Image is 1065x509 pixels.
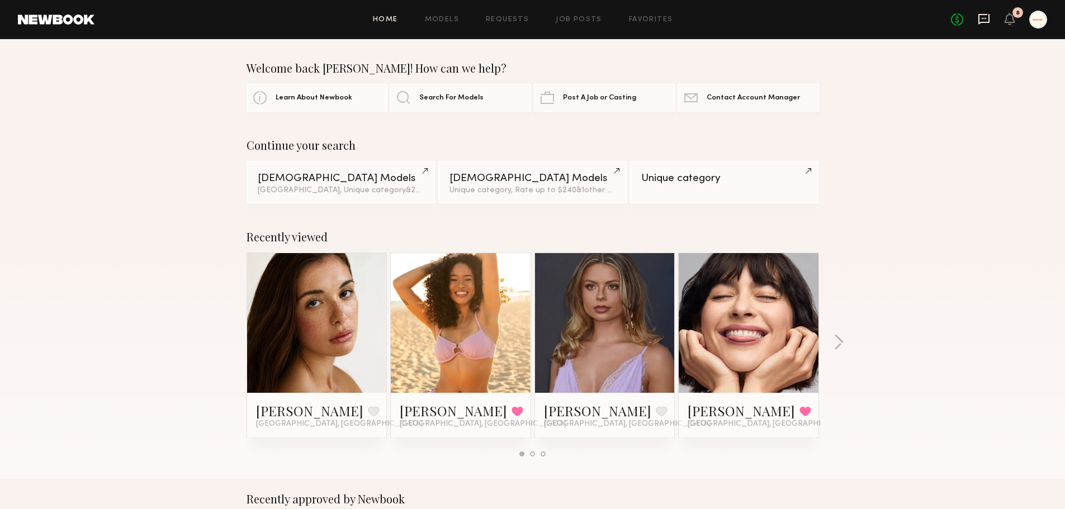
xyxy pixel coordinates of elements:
[688,420,854,429] span: [GEOGRAPHIC_DATA], [GEOGRAPHIC_DATA]
[678,84,818,112] a: Contact Account Manager
[276,94,352,102] span: Learn About Newbook
[534,84,675,112] a: Post A Job or Casting
[707,94,800,102] span: Contact Account Manager
[544,420,711,429] span: [GEOGRAPHIC_DATA], [GEOGRAPHIC_DATA]
[688,402,795,420] a: [PERSON_NAME]
[449,173,616,184] div: [DEMOGRAPHIC_DATA] Models
[1016,10,1020,16] div: 8
[373,16,398,23] a: Home
[256,420,423,429] span: [GEOGRAPHIC_DATA], [GEOGRAPHIC_DATA]
[641,173,807,184] div: Unique category
[449,187,616,194] div: Unique category, Rate up to $240
[256,402,363,420] a: [PERSON_NAME]
[247,84,387,112] a: Learn About Newbook
[630,161,818,203] a: Unique category
[258,187,424,194] div: [GEOGRAPHIC_DATA], Unique category
[425,16,459,23] a: Models
[486,16,529,23] a: Requests
[400,420,566,429] span: [GEOGRAPHIC_DATA], [GEOGRAPHIC_DATA]
[419,94,484,102] span: Search For Models
[247,161,435,203] a: [DEMOGRAPHIC_DATA] Models[GEOGRAPHIC_DATA], Unique category&2other filters
[406,187,460,194] span: & 2 other filter s
[576,187,624,194] span: & 1 other filter
[390,84,531,112] a: Search For Models
[563,94,636,102] span: Post A Job or Casting
[258,173,424,184] div: [DEMOGRAPHIC_DATA] Models
[629,16,673,23] a: Favorites
[400,402,507,420] a: [PERSON_NAME]
[544,402,651,420] a: [PERSON_NAME]
[247,61,819,75] div: Welcome back [PERSON_NAME]! How can we help?
[247,230,819,244] div: Recently viewed
[247,139,819,152] div: Continue your search
[438,161,627,203] a: [DEMOGRAPHIC_DATA] ModelsUnique category, Rate up to $240&1other filter
[247,492,819,506] div: Recently approved by Newbook
[556,16,602,23] a: Job Posts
